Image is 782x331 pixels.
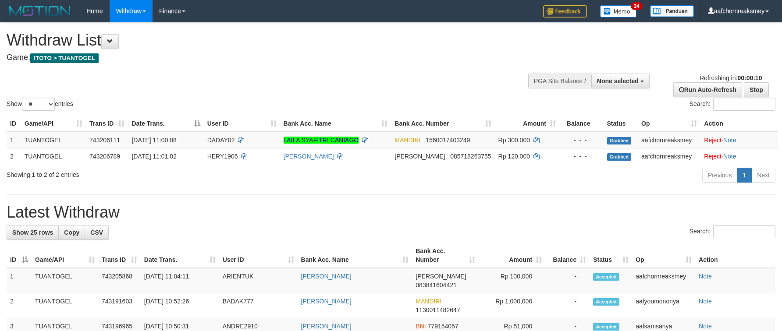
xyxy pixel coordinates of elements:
span: None selected [597,77,639,85]
div: PGA Site Balance / [528,74,591,88]
td: · [700,148,778,164]
td: - [545,268,590,293]
span: Rp 300.000 [498,137,530,144]
th: Action [695,243,775,268]
span: Copy 083841604421 to clipboard [416,282,456,289]
td: [DATE] 11:04:11 [141,268,219,293]
h4: Game: [7,53,512,62]
h1: Withdraw List [7,32,512,49]
div: Showing 1 to 2 of 2 entries [7,167,319,179]
th: Trans ID: activate to sort column ascending [86,116,128,132]
a: CSV [85,225,109,240]
img: Button%20Memo.svg [600,5,637,18]
img: panduan.png [650,5,694,17]
td: TUANTOGEL [21,132,86,148]
a: Note [699,273,712,280]
span: DADAY02 [207,137,235,144]
a: Note [699,298,712,305]
td: Rp 100,000 [479,268,545,293]
a: Next [751,168,775,183]
div: - - - [563,136,600,144]
span: [PERSON_NAME] [416,273,466,280]
span: ITOTO > TUANTOGEL [30,53,99,63]
th: Date Trans.: activate to sort column descending [128,116,203,132]
th: Op: activate to sort column ascending [632,243,695,268]
img: MOTION_logo.png [7,4,73,18]
span: Copy 1560017403249 to clipboard [426,137,470,144]
strong: 00:00:10 [737,74,762,81]
span: CSV [90,229,103,236]
td: 2 [7,148,21,164]
th: User ID: activate to sort column ascending [204,116,280,132]
td: TUANTOGEL [32,268,98,293]
a: Note [723,153,736,160]
img: Feedback.jpg [543,5,587,18]
a: Run Auto-Refresh [673,82,742,97]
th: Balance: activate to sort column ascending [545,243,590,268]
span: Accepted [593,298,619,306]
a: Note [723,137,736,144]
th: Date Trans.: activate to sort column ascending [141,243,219,268]
a: Reject [704,137,722,144]
select: Showentries [22,98,55,111]
td: 1 [7,132,21,148]
span: 34 [631,2,643,10]
a: Reject [704,153,722,160]
span: Grabbed [607,153,632,161]
th: Bank Acc. Number: activate to sort column ascending [391,116,494,132]
label: Search: [690,98,775,111]
span: Rp 120.000 [498,153,530,160]
span: Copy [64,229,79,236]
label: Search: [690,225,775,238]
th: Status [604,116,638,132]
th: Bank Acc. Name: activate to sort column ascending [298,243,412,268]
span: Show 25 rows [12,229,53,236]
th: Status: activate to sort column ascending [590,243,632,268]
label: Show entries [7,98,73,111]
td: TUANTOGEL [32,293,98,318]
a: 1 [737,168,752,183]
a: Show 25 rows [7,225,59,240]
a: [PERSON_NAME] [301,273,352,280]
span: Accepted [593,323,619,331]
input: Search: [713,225,775,238]
span: [DATE] 11:00:08 [132,137,176,144]
span: 743206111 [89,137,120,144]
td: [DATE] 10:52:26 [141,293,219,318]
a: [PERSON_NAME] [284,153,334,160]
span: Refreshing in: [700,74,762,81]
td: - [545,293,590,318]
a: LAILA SYAFITRI CANIAGO [284,137,359,144]
span: Accepted [593,273,619,281]
th: Action [700,116,778,132]
th: Bank Acc. Name: activate to sort column ascending [280,116,391,132]
th: ID [7,116,21,132]
input: Search: [713,98,775,111]
span: Grabbed [607,137,632,144]
span: Copy 779154057 to clipboard [428,323,459,330]
td: TUANTOGEL [21,148,86,164]
div: - - - [563,152,600,161]
a: Stop [744,82,769,97]
span: BNI [416,323,426,330]
th: Amount: activate to sort column ascending [495,116,559,132]
a: Previous [702,168,737,183]
td: aafchornreaksmey [632,268,695,293]
td: aafchornreaksmey [638,132,700,148]
td: 743205868 [98,268,141,293]
span: HERY1906 [207,153,238,160]
td: 2 [7,293,32,318]
th: ID: activate to sort column descending [7,243,32,268]
th: User ID: activate to sort column ascending [219,243,298,268]
span: 743206789 [89,153,120,160]
th: Game/API: activate to sort column ascending [21,116,86,132]
button: None selected [591,74,650,88]
td: aafyoumonoriya [632,293,695,318]
th: Game/API: activate to sort column ascending [32,243,98,268]
th: Op: activate to sort column ascending [638,116,700,132]
td: BADAK777 [219,293,298,318]
span: MANDIRI [416,298,441,305]
span: [DATE] 11:01:02 [132,153,176,160]
a: Copy [58,225,85,240]
th: Bank Acc. Number: activate to sort column ascending [412,243,479,268]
